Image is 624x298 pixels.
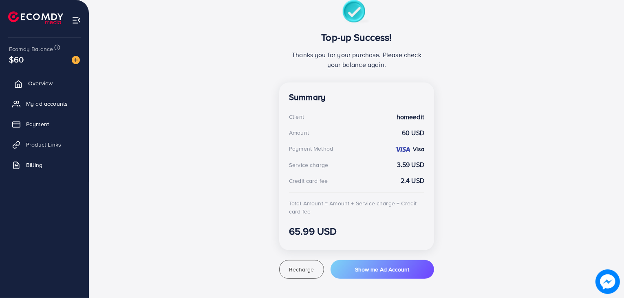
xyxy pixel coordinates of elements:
span: Overview [28,79,53,87]
strong: homeedit [397,112,424,122]
a: Billing [6,157,83,173]
a: Payment [6,116,83,132]
span: $60 [9,53,24,65]
span: Show me Ad Account [355,265,409,274]
strong: 60 USD [402,128,424,138]
span: Payment [26,120,49,128]
span: Product Links [26,140,61,149]
span: My ad accounts [26,100,68,108]
h3: Top-up Success! [289,31,424,43]
span: Ecomdy Balance [9,45,53,53]
a: Overview [6,75,83,91]
img: image [72,56,80,64]
span: Billing [26,161,42,169]
h3: 65.99 USD [289,225,424,237]
strong: 2.4 USD [401,176,424,185]
a: Product Links [6,136,83,153]
h4: Summary [289,92,424,102]
img: logo [8,11,63,24]
div: Payment Method [289,145,333,153]
strong: Visa [413,145,424,153]
div: Amount [289,129,309,137]
button: Show me Ad Account [331,260,434,279]
img: menu [72,16,81,25]
div: Client [289,113,304,121]
strong: 3.59 USD [397,160,424,169]
div: Service charge [289,161,328,169]
div: Total Amount = Amount + Service charge + Credit card fee [289,199,424,216]
p: Thanks you for your purchase. Please check your balance again. [289,50,424,69]
img: image [595,269,620,294]
div: Credit card fee [289,177,328,185]
button: Recharge [279,260,324,279]
img: credit [395,146,411,153]
a: My ad accounts [6,96,83,112]
span: Recharge [289,265,314,274]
